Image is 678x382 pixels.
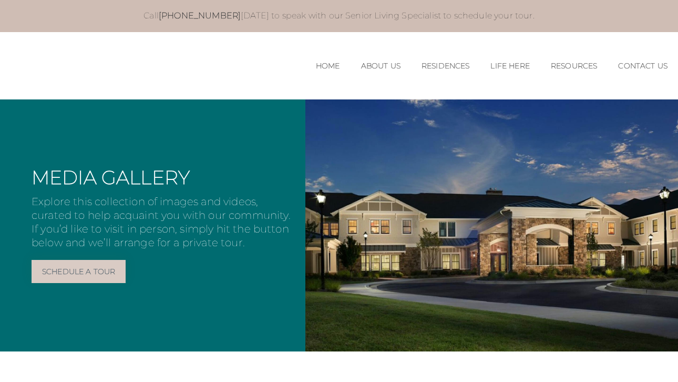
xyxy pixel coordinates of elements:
a: Life Here [490,62,529,71]
p: Call [DATE] to speak with our Senior Living Specialist to schedule your tour. [45,11,634,22]
a: Resources [551,62,597,71]
a: Residences [422,62,470,71]
a: About Us [361,62,400,71]
a: [PHONE_NUMBER] [159,11,241,21]
p: Explore this collection of images and videos, curated to help acquaint you with our community. If... [32,195,295,249]
h2: Media Gallery [32,168,295,187]
a: Contact Us [618,62,667,71]
a: Schedule a Tour [32,260,126,283]
a: Home [316,62,340,71]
